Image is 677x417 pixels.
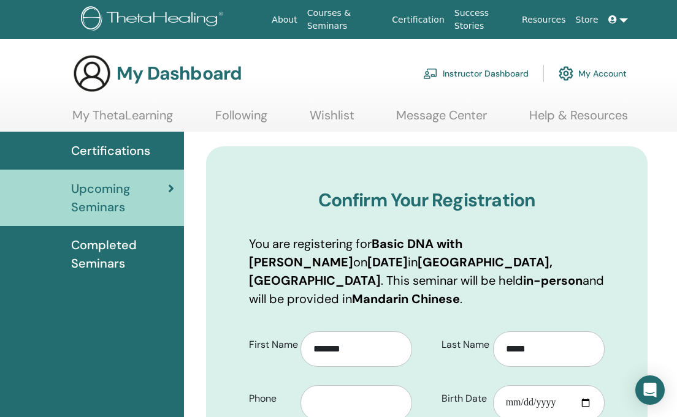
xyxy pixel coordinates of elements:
[267,9,302,31] a: About
[571,9,603,31] a: Store
[635,375,665,405] div: Open Intercom Messenger
[432,387,493,410] label: Birth Date
[249,235,605,308] p: You are registering for on in . This seminar will be held and will be provided in .
[71,236,174,272] span: Completed Seminars
[387,9,449,31] a: Certification
[559,60,627,87] a: My Account
[449,2,517,37] a: Success Stories
[302,2,388,37] a: Courses & Seminars
[71,179,168,216] span: Upcoming Seminars
[432,333,493,356] label: Last Name
[249,189,605,211] h3: Confirm Your Registration
[81,6,228,34] img: logo.png
[367,254,408,270] b: [DATE]
[529,108,628,132] a: Help & Resources
[72,54,112,93] img: generic-user-icon.jpg
[523,272,583,288] b: in-person
[352,291,460,307] b: Mandarin Chinese
[517,9,571,31] a: Resources
[559,63,573,84] img: cog.svg
[423,68,438,79] img: chalkboard-teacher.svg
[240,387,300,410] label: Phone
[117,62,242,85] h3: My Dashboard
[310,108,354,132] a: Wishlist
[72,108,173,132] a: My ThetaLearning
[423,60,529,87] a: Instructor Dashboard
[71,141,150,160] span: Certifications
[215,108,267,132] a: Following
[396,108,487,132] a: Message Center
[240,333,300,356] label: First Name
